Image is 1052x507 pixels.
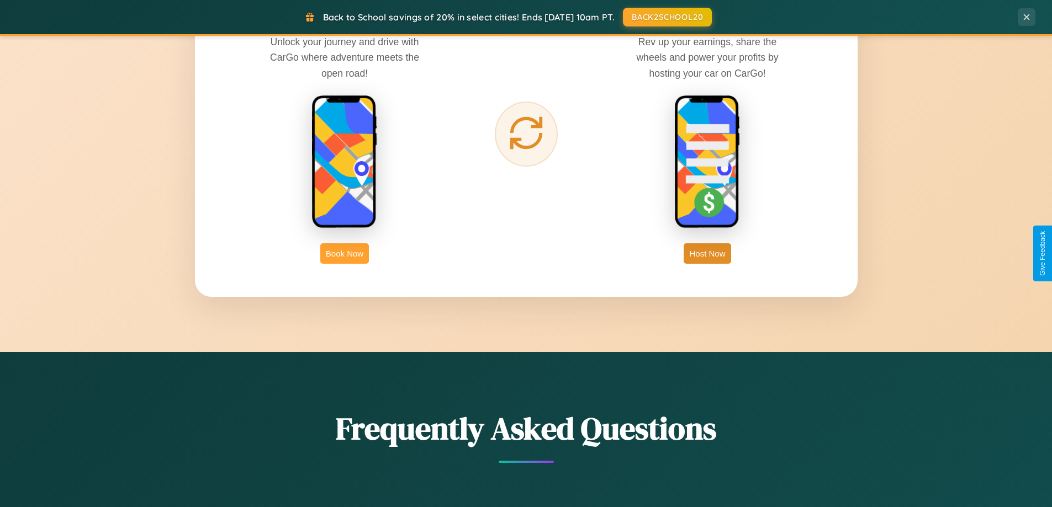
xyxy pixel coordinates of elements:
button: Host Now [684,243,731,264]
p: Unlock your journey and drive with CarGo where adventure meets the open road! [262,34,427,81]
button: BACK2SCHOOL20 [623,8,712,26]
img: host phone [674,95,741,230]
button: Book Now [320,243,369,264]
h2: Frequently Asked Questions [195,407,858,450]
img: rent phone [311,95,378,230]
p: Rev up your earnings, share the wheels and power your profits by hosting your car on CarGo! [625,34,790,81]
span: Back to School savings of 20% in select cities! Ends [DATE] 10am PT. [323,12,615,23]
div: Give Feedback [1039,231,1046,276]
